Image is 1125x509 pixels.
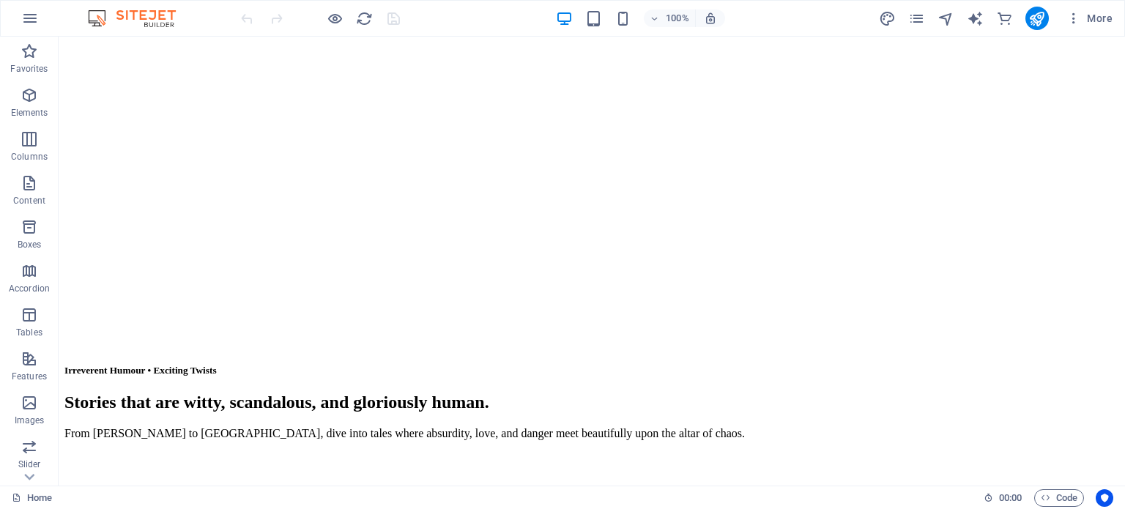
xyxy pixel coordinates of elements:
button: Code [1034,489,1084,507]
button: commerce [996,10,1014,27]
button: design [879,10,896,27]
button: reload [355,10,373,27]
p: Columns [11,151,48,163]
button: Click here to leave preview mode and continue editing [326,10,344,27]
div: ​​​​​ [6,298,1061,339]
i: Design (Ctrl+Alt+Y) [879,10,896,27]
button: More [1061,7,1118,30]
button: publish [1025,7,1049,30]
i: Reload page [356,10,373,27]
span: More [1066,11,1113,26]
i: AI Writer [967,10,984,27]
img: Editor Logo [84,10,194,27]
i: Commerce [996,10,1013,27]
i: Navigator [937,10,954,27]
p: Content [13,195,45,207]
p: Boxes [18,239,42,250]
i: On resize automatically adjust zoom level to fit chosen device. [704,12,717,25]
p: Elements [11,107,48,119]
button: pages [908,10,926,27]
button: 100% [644,10,696,27]
p: Features [12,371,47,382]
a: Click to cancel selection. Double-click to open Pages [12,489,52,507]
p: Accordion [9,283,50,294]
p: Slider [18,458,41,470]
i: Pages (Ctrl+Alt+S) [908,10,925,27]
p: Images [15,415,45,426]
button: navigator [937,10,955,27]
button: Usercentrics [1096,489,1113,507]
span: Code [1041,489,1077,507]
p: Tables [16,327,42,338]
span: 00 00 [999,489,1022,507]
h6: Session time [984,489,1022,507]
button: text_generator [967,10,984,27]
p: Favorites [10,63,48,75]
span: : [1009,492,1011,503]
h6: 100% [666,10,689,27]
i: Publish [1028,10,1045,27]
